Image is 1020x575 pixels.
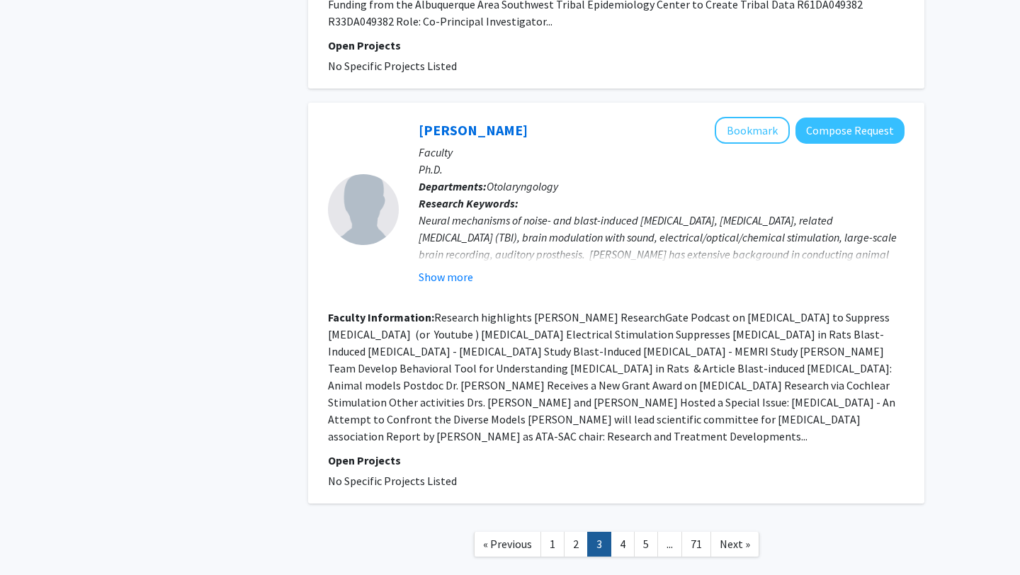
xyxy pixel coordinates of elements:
[328,59,457,73] span: No Specific Projects Listed
[611,532,635,557] a: 4
[587,532,611,557] a: 3
[720,537,750,551] span: Next »
[795,118,905,144] button: Compose Request to Jinsheng Zhang
[308,518,924,575] nav: Page navigation
[11,511,60,564] iframe: Chat
[328,310,434,324] b: Faculty Information:
[634,532,658,557] a: 5
[419,212,905,365] div: Neural mechanisms of noise- and blast-induced [MEDICAL_DATA], [MEDICAL_DATA], related [MEDICAL_DA...
[715,117,790,144] button: Add Jinsheng Zhang to Bookmarks
[710,532,759,557] a: Next
[419,179,487,193] b: Departments:
[328,37,905,54] p: Open Projects
[328,452,905,469] p: Open Projects
[483,537,532,551] span: « Previous
[564,532,588,557] a: 2
[667,537,673,551] span: ...
[474,532,541,557] a: Previous
[681,532,711,557] a: 71
[328,474,457,488] span: No Specific Projects Listed
[419,268,473,285] button: Show more
[419,161,905,178] p: Ph.D.
[328,310,895,443] fg-read-more: Research highlights [PERSON_NAME] ResearchGate Podcast on [MEDICAL_DATA] to Suppress [MEDICAL_DAT...
[487,179,558,193] span: Otolaryngology
[419,121,528,139] a: [PERSON_NAME]
[419,196,518,210] b: Research Keywords:
[419,144,905,161] p: Faculty
[540,532,565,557] a: 1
